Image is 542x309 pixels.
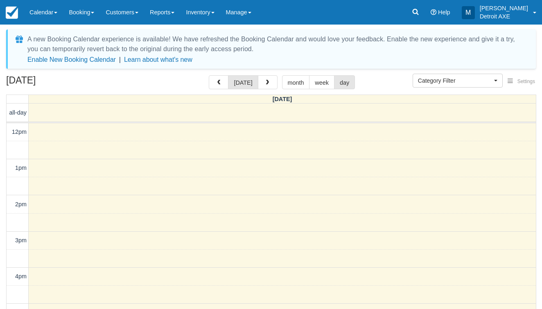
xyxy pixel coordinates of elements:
[273,96,292,102] span: [DATE]
[119,56,121,63] span: |
[480,12,528,20] p: Detroit AXE
[413,74,503,88] button: Category Filter
[431,9,436,15] i: Help
[15,273,27,280] span: 4pm
[228,75,258,89] button: [DATE]
[309,75,334,89] button: week
[12,129,27,135] span: 12pm
[9,109,27,116] span: all-day
[334,75,355,89] button: day
[27,34,526,54] div: A new Booking Calendar experience is available! We have refreshed the Booking Calendar and would ...
[480,4,528,12] p: [PERSON_NAME]
[462,6,475,19] div: M
[517,79,535,84] span: Settings
[503,76,540,88] button: Settings
[27,56,116,64] button: Enable New Booking Calendar
[6,7,18,19] img: checkfront-main-nav-mini-logo.png
[124,56,192,63] a: Learn about what's new
[15,201,27,208] span: 2pm
[15,165,27,171] span: 1pm
[438,9,450,16] span: Help
[15,237,27,244] span: 3pm
[418,77,492,85] span: Category Filter
[6,75,110,90] h2: [DATE]
[282,75,310,89] button: month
